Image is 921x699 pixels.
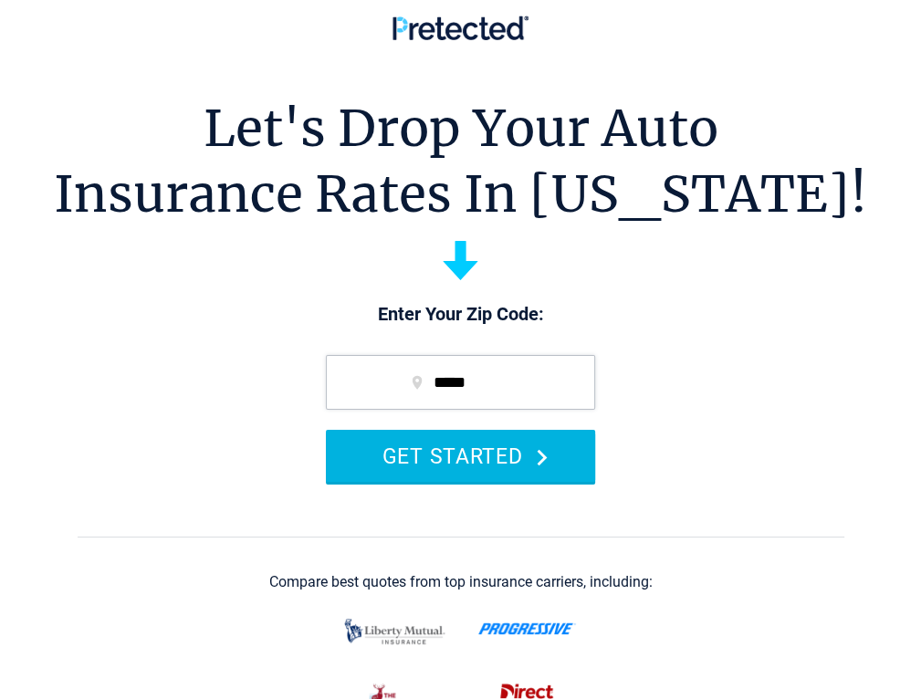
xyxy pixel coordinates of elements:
[478,622,576,635] img: progressive
[326,430,595,482] button: GET STARTED
[269,574,653,590] div: Compare best quotes from top insurance carriers, including:
[392,16,529,40] img: Pretected Logo
[326,355,595,410] input: zip code
[340,610,450,653] img: liberty
[308,302,613,328] p: Enter Your Zip Code:
[54,96,867,227] h1: Let's Drop Your Auto Insurance Rates In [US_STATE]!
